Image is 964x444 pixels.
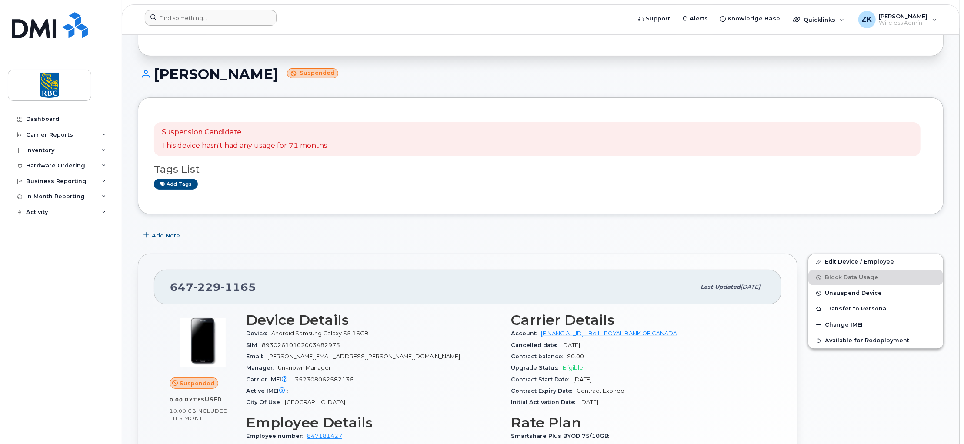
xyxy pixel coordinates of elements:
[307,433,342,439] a: 847181427
[808,317,943,333] button: Change IMEI
[714,10,786,27] a: Knowledge Base
[852,11,943,28] div: Zlatko Knezevic
[808,333,943,348] button: Available for Redeployment
[267,353,460,360] span: [PERSON_NAME][EMAIL_ADDRESS][PERSON_NAME][DOMAIN_NAME]
[574,376,592,383] span: [DATE]
[808,301,943,317] button: Transfer to Personal
[138,227,187,243] button: Add Note
[541,330,677,337] a: [FINANCIAL_ID] - Bell - ROYAL BANK OF CANADA
[162,127,327,137] p: Suspension Candidate
[741,284,760,290] span: [DATE]
[511,312,766,328] h3: Carrier Details
[511,353,567,360] span: Contract balance
[152,231,180,240] span: Add Note
[676,10,714,27] a: Alerts
[193,280,221,294] span: 229
[262,342,340,348] span: 89302610102003482973
[808,285,943,301] button: Unsuspend Device
[162,141,327,151] p: This device hasn't had any usage for 71 months
[154,179,198,190] a: Add tags
[170,280,256,294] span: 647
[246,312,501,328] h3: Device Details
[808,270,943,285] button: Block Data Usage
[825,290,882,297] span: Unsuspend Device
[646,14,670,23] span: Support
[879,20,928,27] span: Wireless Admin
[170,407,228,422] span: included this month
[511,330,541,337] span: Account
[727,14,780,23] span: Knowledge Base
[632,10,676,27] a: Support
[787,11,851,28] div: Quicklinks
[246,399,285,405] span: City Of Use
[221,280,256,294] span: 1165
[246,376,295,383] span: Carrier IMEI
[511,399,580,405] span: Initial Activation Date
[246,387,292,394] span: Active IMEI
[563,364,584,371] span: Eligible
[246,364,278,371] span: Manager
[271,330,369,337] span: Android Samsung Galaxy S5 16GB
[145,10,277,26] input: Find something...
[879,13,928,20] span: [PERSON_NAME]
[246,415,501,431] h3: Employee Details
[170,397,205,403] span: 0.00 Bytes
[246,330,271,337] span: Device
[180,379,214,387] span: Suspended
[511,376,574,383] span: Contract Start Date
[177,317,229,369] img: image20231002-3703462-1gab3hd.jpeg
[690,14,708,23] span: Alerts
[700,284,741,290] span: Last updated
[285,399,345,405] span: [GEOGRAPHIC_DATA]
[246,353,267,360] span: Email
[295,376,354,383] span: 352308062582136
[511,415,766,431] h3: Rate Plan
[138,67,944,82] h1: [PERSON_NAME]
[862,14,872,25] span: ZK
[825,337,909,344] span: Available for Redeployment
[562,342,580,348] span: [DATE]
[154,164,927,175] h3: Tags List
[170,408,197,414] span: 10.00 GB
[511,342,562,348] span: Cancelled date
[511,433,614,439] span: Smartshare Plus BYOD 75/10GB
[511,387,577,394] span: Contract Expiry Date
[246,433,307,439] span: Employee number
[580,399,599,405] span: [DATE]
[287,68,338,78] small: Suspended
[292,387,298,394] span: —
[577,387,625,394] span: Contract Expired
[567,353,584,360] span: $0.00
[804,16,835,23] span: Quicklinks
[205,396,222,403] span: used
[808,254,943,270] a: Edit Device / Employee
[278,364,331,371] span: Unknown Manager
[246,342,262,348] span: SIM
[511,364,563,371] span: Upgrade Status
